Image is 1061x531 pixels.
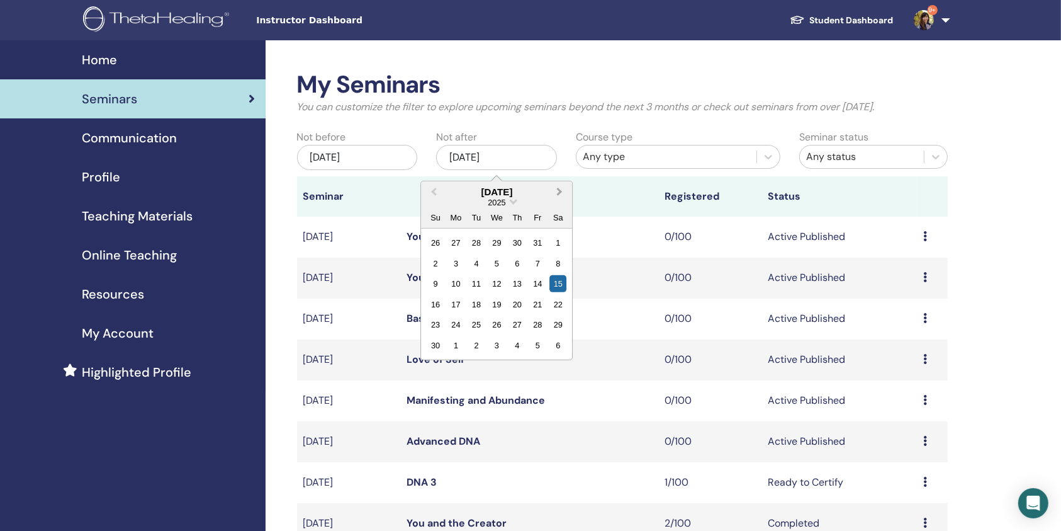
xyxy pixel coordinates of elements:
a: Basic DNA [407,312,457,325]
a: Love of Self [407,353,464,366]
td: 1/100 [658,462,761,503]
td: 0/100 [658,340,761,380]
td: Active Published [761,421,916,462]
td: 0/100 [658,217,761,258]
div: Choose Saturday, November 29th, 2025 [549,316,566,333]
div: Choose Sunday, November 9th, 2025 [427,275,444,292]
a: Student Dashboard [780,9,904,32]
div: Open Intercom Messenger [1018,488,1048,518]
th: Registered [658,176,761,217]
div: Choose Friday, October 31st, 2025 [529,234,546,251]
label: Not after [436,130,477,145]
div: Month November, 2025 [425,232,568,355]
div: Choose Tuesday, November 18th, 2025 [468,295,485,312]
span: 9+ [928,5,938,15]
div: Choose Wednesday, November 12th, 2025 [488,275,505,292]
div: Choose Monday, November 10th, 2025 [447,275,464,292]
th: Seminar [297,176,400,217]
div: Choose Thursday, November 6th, 2025 [508,254,525,271]
div: Choose Tuesday, October 28th, 2025 [468,234,485,251]
div: Choose Monday, November 24th, 2025 [447,316,464,333]
th: Status [761,176,916,217]
div: Choose Saturday, November 8th, 2025 [549,254,566,271]
div: Any type [583,149,750,164]
span: Home [82,50,117,69]
div: Choose Thursday, October 30th, 2025 [508,234,525,251]
div: Choose Wednesday, December 3rd, 2025 [488,336,505,353]
td: Active Published [761,380,916,421]
div: Choose Friday, November 7th, 2025 [529,254,546,271]
div: Choose Wednesday, November 26th, 2025 [488,316,505,333]
div: Choose Tuesday, December 2nd, 2025 [468,336,485,353]
a: Manifesting and Abundance [407,394,545,407]
button: Next Month [551,182,571,202]
p: You can customize the filter to explore upcoming seminars beyond the next 3 months or check out s... [297,100,948,115]
img: graduation-cap-white.svg [790,14,805,25]
td: [DATE] [297,299,400,340]
td: Active Published [761,340,916,380]
td: Active Published [761,299,916,340]
div: Choose Friday, November 14th, 2025 [529,275,546,292]
div: Choose Sunday, November 23rd, 2025 [427,316,444,333]
div: Choose Sunday, November 16th, 2025 [427,295,444,312]
span: Instructor Dashboard [256,14,445,27]
img: default.jpg [914,10,934,30]
div: Th [508,209,525,226]
div: Choose Sunday, November 30th, 2025 [427,336,444,353]
div: Choose Monday, December 1st, 2025 [447,336,464,353]
span: Highlighted Profile [82,363,191,382]
span: Online Teaching [82,246,177,265]
div: Choose Wednesday, October 29th, 2025 [488,234,505,251]
label: Not before [297,130,346,145]
span: Seminars [82,89,137,108]
div: Choose Wednesday, November 5th, 2025 [488,254,505,271]
span: Communication [82,128,177,147]
div: Fr [529,209,546,226]
div: [DATE] [297,145,418,170]
div: [DATE] [421,186,572,197]
div: Choose Thursday, December 4th, 2025 [508,336,525,353]
div: Choose Monday, October 27th, 2025 [447,234,464,251]
div: Choose Monday, November 3rd, 2025 [447,254,464,271]
td: 0/100 [658,421,761,462]
label: Course type [576,130,632,145]
div: Choose Saturday, November 1st, 2025 [549,234,566,251]
td: Active Published [761,258,916,299]
a: DNA 3 [407,476,437,489]
span: 2025 [488,197,505,207]
td: [DATE] [297,217,400,258]
div: Choose Monday, November 17th, 2025 [447,295,464,312]
div: Choose Tuesday, November 4th, 2025 [468,254,485,271]
div: Choose Wednesday, November 19th, 2025 [488,295,505,312]
button: Previous Month [422,182,442,202]
div: We [488,209,505,226]
td: [DATE] [297,462,400,503]
td: Ready to Certify [761,462,916,503]
td: 0/100 [658,380,761,421]
td: [DATE] [297,380,400,421]
label: Seminar status [799,130,868,145]
span: Teaching Materials [82,207,193,226]
td: [DATE] [297,421,400,462]
td: [DATE] [297,258,400,299]
div: Choose Saturday, November 15th, 2025 [549,275,566,292]
a: Advanced DNA [407,435,480,448]
td: [DATE] [297,340,400,380]
div: Choose Saturday, December 6th, 2025 [549,336,566,353]
div: Choose Thursday, November 13th, 2025 [508,275,525,292]
div: Choose Thursday, November 20th, 2025 [508,295,525,312]
div: Choose Tuesday, November 25th, 2025 [468,316,485,333]
div: Any status [806,149,918,164]
h2: My Seminars [297,71,948,100]
td: Active Published [761,217,916,258]
div: Choose Sunday, November 2nd, 2025 [427,254,444,271]
div: Choose Date [420,180,573,360]
div: Tu [468,209,485,226]
a: You and the Creator [407,517,507,530]
div: Choose Thursday, November 27th, 2025 [508,316,525,333]
div: Choose Saturday, November 22nd, 2025 [549,295,566,312]
div: [DATE] [436,145,557,170]
div: Choose Friday, November 28th, 2025 [529,316,546,333]
div: Choose Friday, November 21st, 2025 [529,295,546,312]
span: Profile [82,168,120,186]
